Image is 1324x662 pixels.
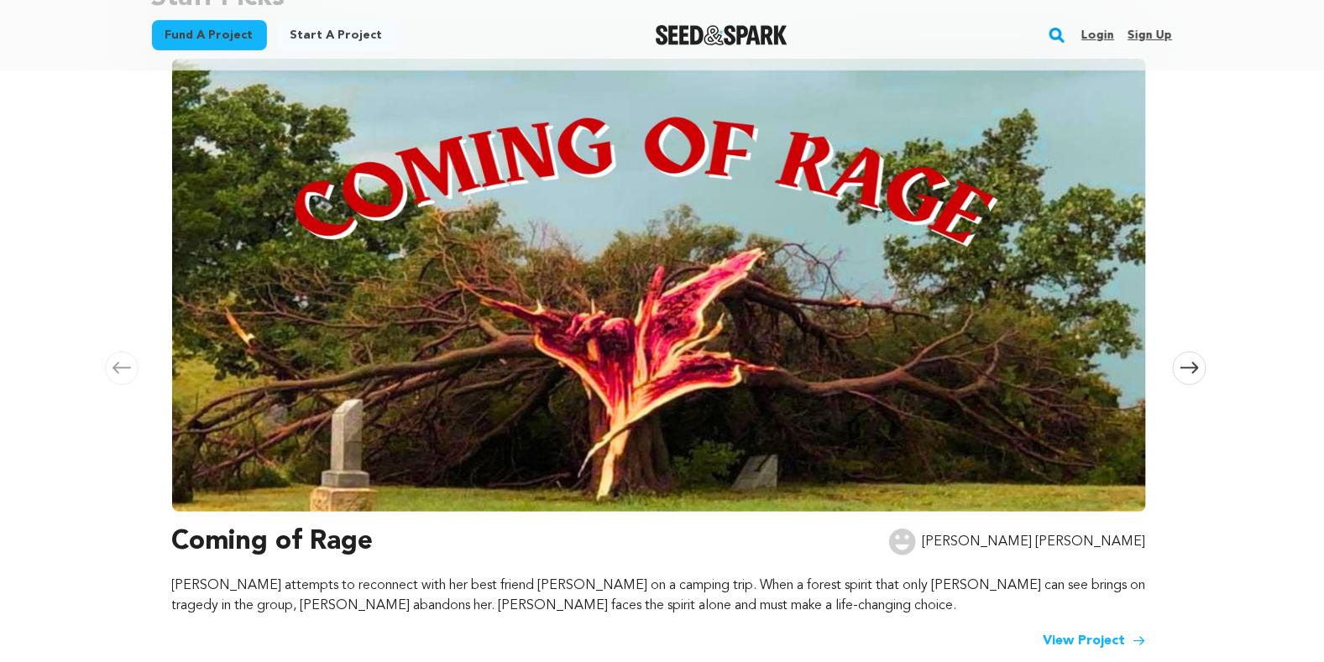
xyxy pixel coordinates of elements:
h3: Coming of Rage [172,522,374,562]
img: Coming of Rage image [172,59,1146,512]
p: [PERSON_NAME] [PERSON_NAME] [923,532,1146,552]
a: Seed&Spark Homepage [656,25,788,45]
a: View Project [1044,631,1146,651]
img: Seed&Spark Logo Dark Mode [656,25,788,45]
a: Sign up [1128,22,1172,49]
p: [PERSON_NAME] attempts to reconnect with her best friend [PERSON_NAME] on a camping trip. When a ... [172,576,1146,616]
img: user.png [889,529,916,555]
a: Fund a project [152,20,267,50]
a: Login [1081,22,1114,49]
a: Start a project [277,20,396,50]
